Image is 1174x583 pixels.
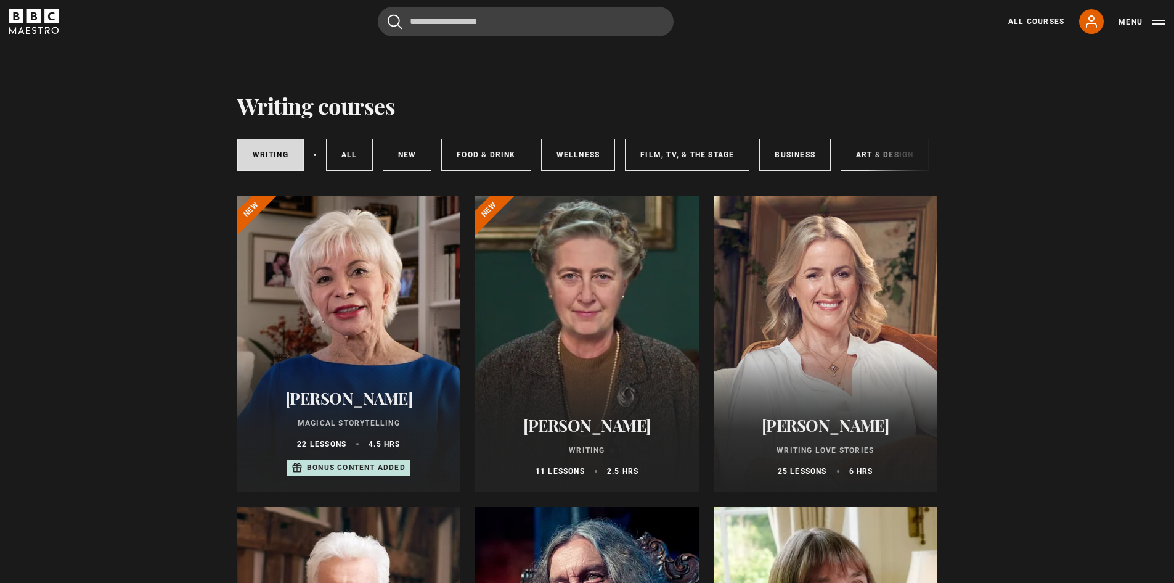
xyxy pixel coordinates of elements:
[536,466,585,477] p: 11 lessons
[490,416,684,435] h2: [PERSON_NAME]
[1119,16,1165,28] button: Toggle navigation
[841,139,929,171] a: Art & Design
[475,196,699,492] a: [PERSON_NAME] Writing 11 lessons 2.5 hrs New
[625,139,749,171] a: Film, TV, & The Stage
[252,418,446,429] p: Magical Storytelling
[237,196,461,492] a: [PERSON_NAME] Magical Storytelling 22 lessons 4.5 hrs Bonus content added New
[1008,16,1064,27] a: All Courses
[541,139,616,171] a: Wellness
[378,7,674,36] input: Search
[490,445,684,456] p: Writing
[778,466,827,477] p: 25 lessons
[849,466,873,477] p: 6 hrs
[297,439,346,450] p: 22 lessons
[728,445,923,456] p: Writing Love Stories
[388,14,402,30] button: Submit the search query
[9,9,59,34] svg: BBC Maestro
[441,139,531,171] a: Food & Drink
[714,196,937,492] a: [PERSON_NAME] Writing Love Stories 25 lessons 6 hrs
[326,139,373,171] a: All
[383,139,432,171] a: New
[307,462,406,473] p: Bonus content added
[237,93,396,118] h1: Writing courses
[728,416,923,435] h2: [PERSON_NAME]
[252,389,446,408] h2: [PERSON_NAME]
[237,139,304,171] a: Writing
[759,139,831,171] a: Business
[369,439,400,450] p: 4.5 hrs
[607,466,638,477] p: 2.5 hrs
